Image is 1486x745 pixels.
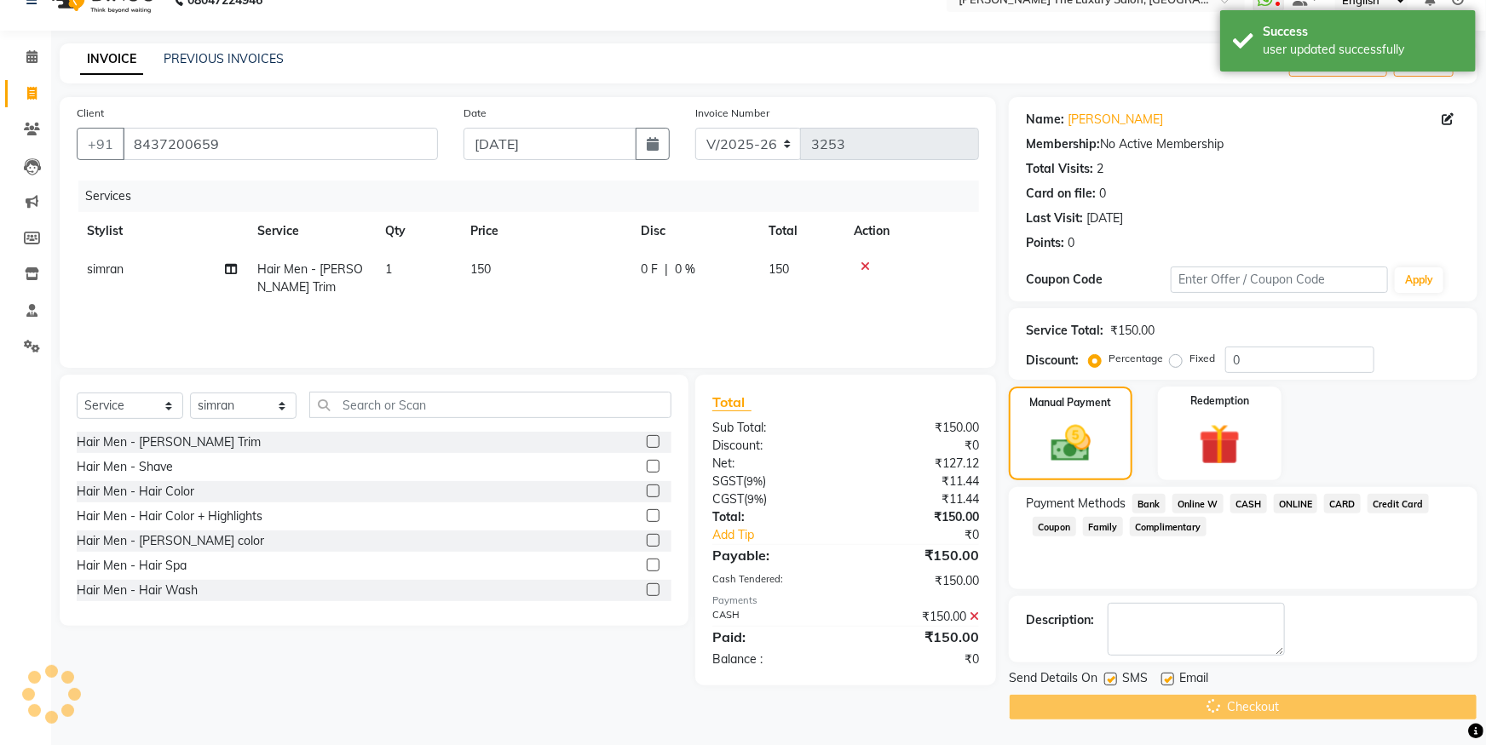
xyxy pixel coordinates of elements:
[712,593,979,608] div: Payments
[77,557,187,575] div: Hair Men - Hair Spa
[77,106,104,121] label: Client
[846,455,993,473] div: ₹127.12
[1083,517,1123,536] span: Family
[769,261,789,277] span: 150
[78,181,992,212] div: Services
[1368,494,1429,513] span: Credit Card
[1274,494,1318,513] span: ONLINE
[758,212,844,250] th: Total
[1026,135,1100,153] div: Membership:
[1230,494,1267,513] span: CASH
[1086,209,1123,227] div: [DATE]
[700,455,846,473] div: Net:
[1132,494,1166,513] span: Bank
[1026,234,1064,252] div: Points:
[77,128,124,160] button: +91
[700,650,846,668] div: Balance :
[1110,322,1155,340] div: ₹150.00
[712,491,744,507] span: CGST
[1026,495,1126,513] span: Payment Methods
[1263,23,1463,41] div: Success
[1190,393,1249,409] label: Redemption
[1026,611,1094,629] div: Description:
[1130,517,1207,536] span: Complimentary
[375,212,460,250] th: Qty
[846,508,993,526] div: ₹150.00
[1097,160,1103,178] div: 2
[123,128,438,160] input: Search by Name/Mobile/Email/Code
[1172,494,1224,513] span: Online W
[80,44,143,75] a: INVOICE
[1033,517,1076,536] span: Coupon
[846,419,993,437] div: ₹150.00
[631,212,758,250] th: Disc
[1099,185,1106,203] div: 0
[1026,271,1171,289] div: Coupon Code
[77,532,264,550] div: Hair Men - [PERSON_NAME] color
[846,490,993,508] div: ₹11.44
[309,392,671,418] input: Search or Scan
[77,433,261,451] div: Hair Men - [PERSON_NAME] Trim
[700,508,846,526] div: Total:
[464,106,487,121] label: Date
[1109,351,1163,366] label: Percentage
[77,483,194,501] div: Hair Men - Hair Color
[846,650,993,668] div: ₹0
[695,106,769,121] label: Invoice Number
[1026,185,1096,203] div: Card on file:
[712,473,743,489] span: SGST
[1026,135,1460,153] div: No Active Membership
[1263,41,1463,59] div: user updated successfully
[675,261,695,278] span: 0 %
[846,627,993,647] div: ₹150.00
[846,437,993,455] div: ₹0
[1068,111,1163,129] a: [PERSON_NAME]
[700,437,846,455] div: Discount:
[77,458,173,476] div: Hair Men - Shave
[846,545,993,565] div: ₹150.00
[1179,669,1208,691] span: Email
[1189,351,1215,366] label: Fixed
[77,212,247,250] th: Stylist
[1026,352,1079,370] div: Discount:
[870,526,992,544] div: ₹0
[385,261,392,277] span: 1
[1324,494,1361,513] span: CARD
[746,474,763,488] span: 9%
[1186,419,1253,470] img: _gift.svg
[1026,209,1083,227] div: Last Visit:
[700,490,846,508] div: ( )
[700,419,846,437] div: Sub Total:
[700,545,846,565] div: Payable:
[77,582,198,599] div: Hair Men - Hair Wash
[1026,322,1103,340] div: Service Total:
[700,627,846,647] div: Paid:
[846,608,993,626] div: ₹150.00
[700,608,846,626] div: CASH
[700,473,846,490] div: ( )
[470,261,491,277] span: 150
[844,212,979,250] th: Action
[700,572,846,590] div: Cash Tendered:
[846,473,993,490] div: ₹11.44
[747,492,763,506] span: 9%
[1026,111,1064,129] div: Name:
[460,212,631,250] th: Price
[665,261,668,278] span: |
[1030,395,1112,410] label: Manual Payment
[87,261,124,277] span: simran
[700,526,870,544] a: Add Tip
[1122,669,1148,691] span: SMS
[164,51,284,66] a: PREVIOUS INVOICES
[846,572,993,590] div: ₹150.00
[1395,267,1443,293] button: Apply
[1009,669,1097,691] span: Send Details On
[257,261,363,295] span: Hair Men - [PERSON_NAME] Trim
[1068,234,1074,252] div: 0
[77,507,262,525] div: Hair Men - Hair Color + Highlights
[641,261,658,278] span: 0 F
[1039,421,1103,467] img: _cash.svg
[247,212,375,250] th: Service
[712,393,752,411] span: Total
[1171,266,1388,293] input: Enter Offer / Coupon Code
